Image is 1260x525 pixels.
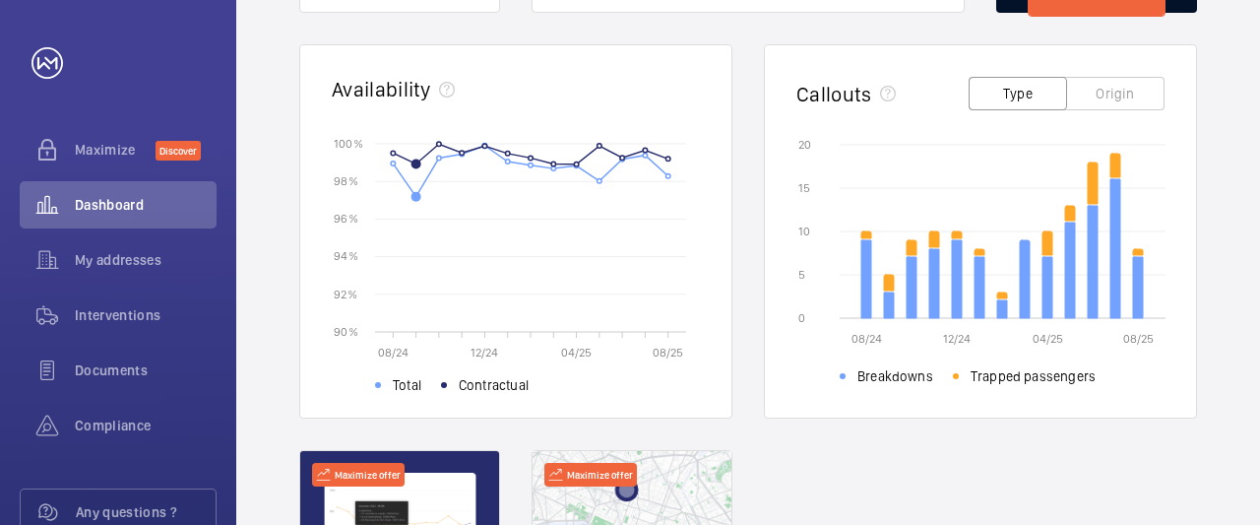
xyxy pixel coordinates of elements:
text: 08/25 [653,346,683,360]
button: Type [969,77,1067,110]
span: Documents [75,361,217,380]
span: Trapped passengers [971,366,1096,386]
text: 10 [798,225,810,238]
text: 0 [798,311,805,325]
div: Maximize offer [544,463,637,487]
span: Contractual [459,375,529,395]
span: Total [393,375,421,395]
text: 100 % [334,136,363,150]
text: 08/24 [378,346,409,360]
span: Maximize [75,140,156,160]
text: 15 [798,181,810,195]
span: Compliance [75,416,217,435]
text: 94 % [334,249,358,263]
h2: Availability [332,77,431,101]
text: 08/25 [1123,332,1154,346]
text: 5 [798,268,805,282]
span: Breakdowns [857,366,933,386]
div: Maximize offer [312,463,405,487]
text: 92 % [334,287,357,300]
span: Any questions ? [76,502,216,522]
span: Interventions [75,305,217,325]
h2: Callouts [796,82,872,106]
button: Origin [1066,77,1165,110]
span: Discover [156,141,201,161]
text: 12/24 [471,346,498,360]
span: My addresses [75,250,217,270]
text: 04/25 [1033,332,1063,346]
span: Dashboard [75,195,217,215]
text: 12/24 [943,332,971,346]
text: 04/25 [561,346,592,360]
text: 08/24 [851,332,882,346]
text: 96 % [334,212,358,226]
text: 98 % [334,174,358,188]
text: 20 [798,138,811,152]
text: 90 % [334,324,358,338]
